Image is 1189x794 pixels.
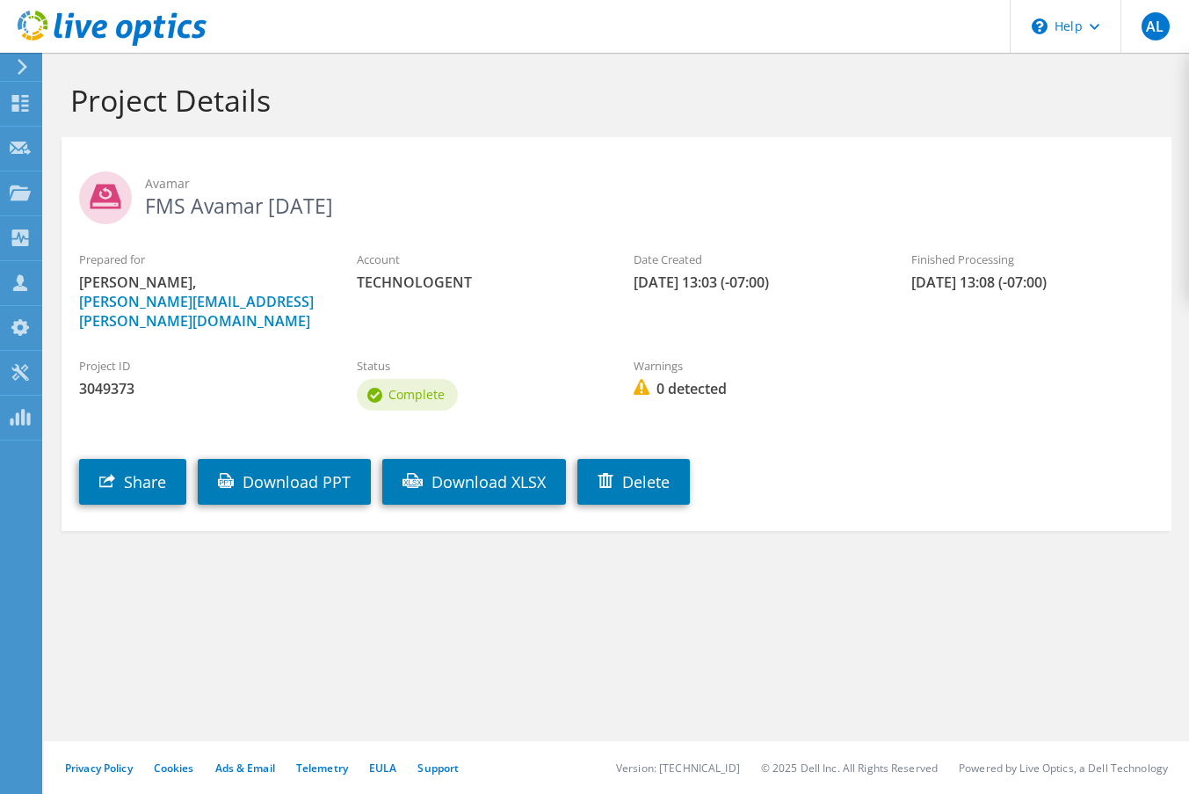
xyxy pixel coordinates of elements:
li: © 2025 Dell Inc. All Rights Reserved [761,761,938,776]
span: Complete [388,386,445,403]
span: AL [1142,12,1170,40]
li: Version: [TECHNICAL_ID] [616,761,740,776]
li: Powered by Live Optics, a Dell Technology [959,761,1168,776]
label: Prepared for [79,251,322,268]
a: Share [79,459,186,505]
label: Project ID [79,357,322,375]
h2: FMS Avamar [DATE] [79,171,1154,215]
a: Delete [577,459,690,505]
a: Download PPT [198,459,371,505]
span: [PERSON_NAME], [79,273,322,331]
a: Support [417,761,459,776]
span: TECHNOLOGENT [357,273,599,292]
span: 3049373 [79,379,322,398]
label: Status [357,357,599,375]
a: Privacy Policy [65,761,133,776]
label: Finished Processing [911,251,1154,268]
h1: Project Details [70,82,1154,119]
label: Account [357,251,599,268]
a: [PERSON_NAME][EMAIL_ADDRESS][PERSON_NAME][DOMAIN_NAME] [79,292,314,331]
span: [DATE] 13:03 (-07:00) [634,273,876,292]
svg: \n [1032,18,1048,34]
label: Date Created [634,251,876,268]
label: Warnings [634,357,876,375]
a: Telemetry [296,761,348,776]
a: Ads & Email [215,761,275,776]
a: Cookies [154,761,194,776]
a: EULA [369,761,396,776]
a: Download XLSX [382,459,566,505]
span: Avamar [145,174,1154,193]
span: [DATE] 13:08 (-07:00) [911,273,1154,292]
span: 0 detected [634,379,876,398]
